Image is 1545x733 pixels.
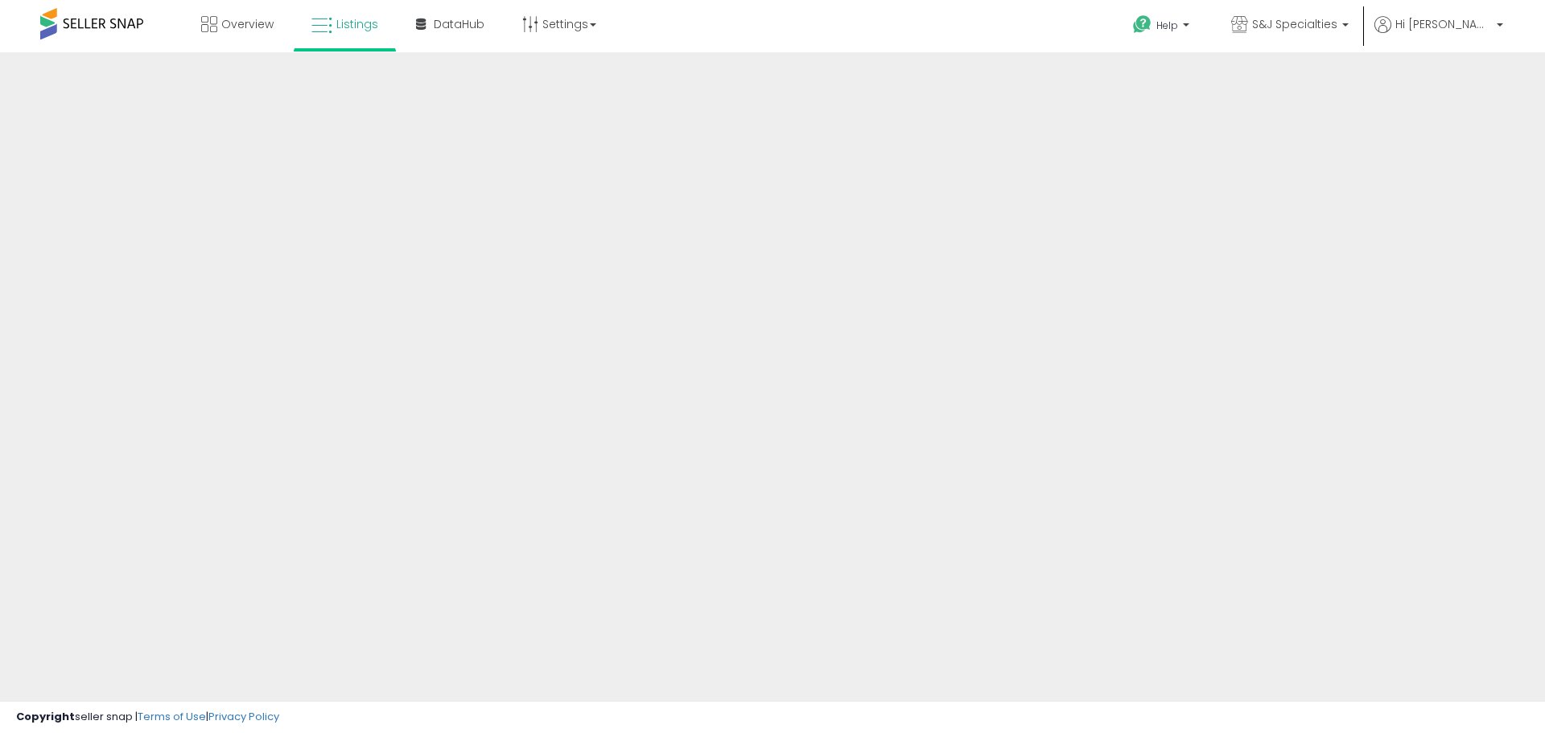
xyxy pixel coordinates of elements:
[1395,16,1492,32] span: Hi [PERSON_NAME]
[1132,14,1152,35] i: Get Help
[138,709,206,724] a: Terms of Use
[1374,16,1503,52] a: Hi [PERSON_NAME]
[1120,2,1205,52] a: Help
[336,16,378,32] span: Listings
[434,16,484,32] span: DataHub
[1252,16,1337,32] span: S&J Specialties
[16,710,279,725] div: seller snap | |
[208,709,279,724] a: Privacy Policy
[221,16,274,32] span: Overview
[16,709,75,724] strong: Copyright
[1156,19,1178,32] span: Help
